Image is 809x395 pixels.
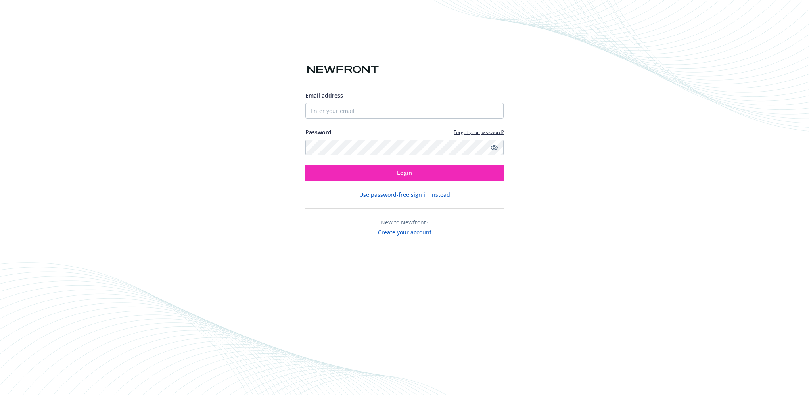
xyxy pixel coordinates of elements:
[489,143,499,152] a: Show password
[381,219,428,226] span: New to Newfront?
[397,169,412,176] span: Login
[378,226,431,236] button: Create your account
[305,140,504,155] input: Enter your password
[305,92,343,99] span: Email address
[305,103,504,119] input: Enter your email
[305,165,504,181] button: Login
[305,128,332,136] label: Password
[454,129,504,136] a: Forgot your password?
[359,190,450,199] button: Use password-free sign in instead
[305,63,380,77] img: Newfront logo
